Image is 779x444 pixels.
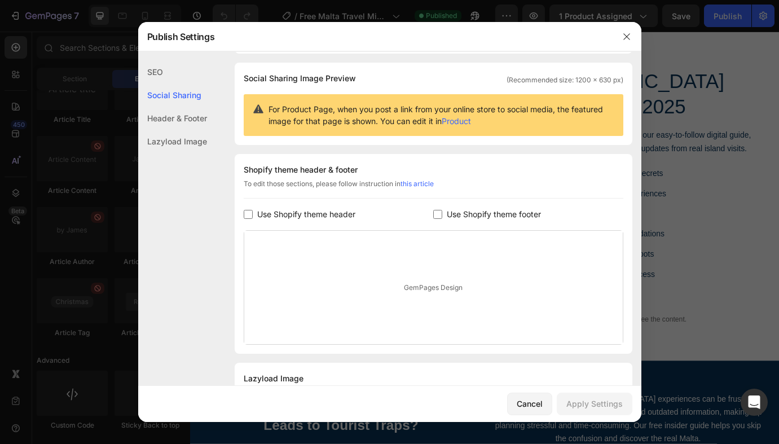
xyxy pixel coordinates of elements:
[196,333,224,362] img: gempages_527298136067015704-0d55ebd7-1ca0-4ed9-9566-dccc93ebd736.png
[257,208,355,221] span: Use Shopify theme header
[442,116,471,126] a: Product
[566,398,623,410] div: Apply Settings
[379,115,645,139] span: Discover Malta's hidden gems with our easy-to-follow digital guide, packed with local tips and mo...
[138,107,207,130] div: Header & Footer
[244,179,623,199] div: To edit those sections, please follow instruction in
[557,393,632,415] button: Apply Settings
[138,60,207,83] div: SEO
[138,130,207,153] div: Lazyload Image
[507,393,552,415] button: Cancel
[379,15,614,69] span: Your Free [GEOGRAPHIC_DATA]
[394,182,547,191] span: Created From Real Malta Experiences
[394,159,544,168] span: Authentic Malta Travel Tips & Secrets
[254,335,323,345] span: Lifetime Access
[400,179,434,188] a: this article
[394,251,533,261] span: Local Hidden Gems & Photo Spots
[244,231,623,344] div: GemPages Design
[517,398,543,410] div: Cancel
[91,335,138,345] span: PDF Guide
[244,72,356,85] span: Social Sharing Image Preview
[394,228,545,238] span: Insider Restaurant Recommendations
[269,103,614,127] span: For Product Page, when you post a link from your online store to social media, the featured image...
[254,350,317,357] span: with one-time payment
[347,325,668,337] p: Publish the page to see the content.
[8,12,330,333] img: gempages_527298136067015704-dfa3eec1-9a59-457a-adf7-bbdacf840938.png
[379,74,570,99] span: Insider Guide 2025
[244,372,623,385] div: Lazyload Image
[91,350,129,357] span: for all devices
[507,75,623,85] span: (Recommended size: 1200 x 630 px)
[33,333,61,362] img: gempages_527298136067015704-10e40979-c602-4f98-a45c-43c71e72ab42.png
[138,22,612,51] div: Publish Settings
[741,389,768,416] div: Open Intercom Messenger
[447,208,541,221] span: Use Shopify theme footer
[394,274,534,284] span: Instant Download - Lifetime Access
[138,83,207,107] div: Social Sharing
[394,205,512,214] span: Easy-to-Follow Digital Format
[244,163,623,177] div: Shopify theme header & footer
